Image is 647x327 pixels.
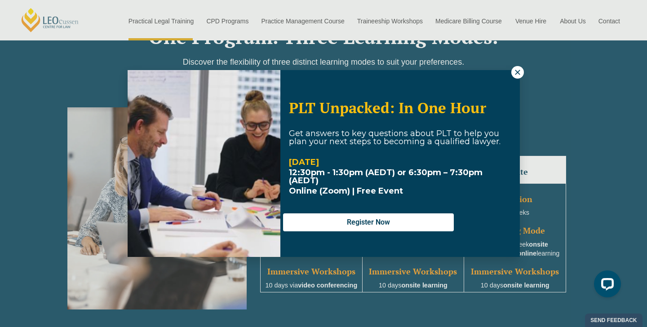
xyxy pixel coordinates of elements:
[289,157,319,167] strong: [DATE]
[289,128,501,146] span: Get answers to key questions about PLT to help you plan your next steps to becoming a qualified l...
[289,168,483,186] strong: 12:30pm - 1:30pm (AEDT) or 6:30pm – 7:30pm (AEDT)
[283,213,454,231] button: Register Now
[587,267,625,305] iframe: LiveChat chat widget
[289,98,486,117] span: PLT Unpacked: In One Hour
[511,66,524,79] button: Close
[289,186,403,196] span: Online (Zoom) | Free Event
[128,70,280,257] img: Woman in yellow blouse holding folders looking to the right and smiling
